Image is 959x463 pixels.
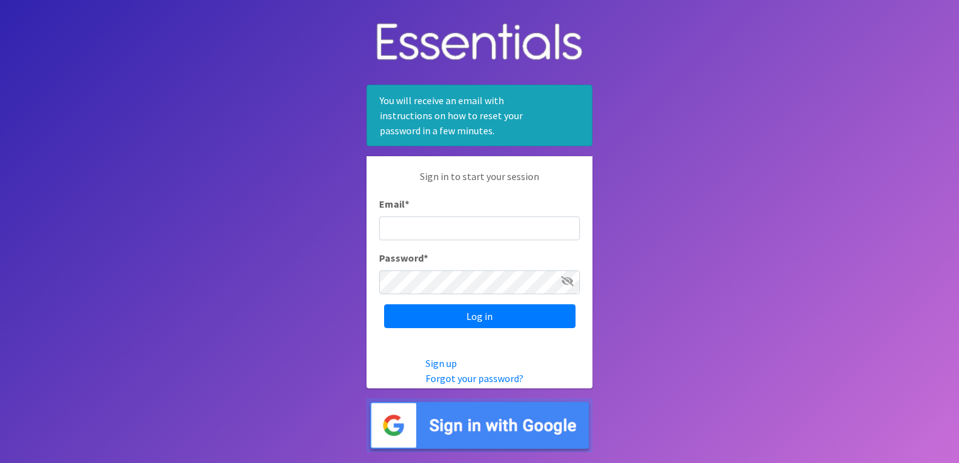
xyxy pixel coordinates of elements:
p: Sign in to start your session [379,169,580,196]
a: Forgot your password? [426,372,523,385]
input: Log in [384,304,576,328]
label: Password [379,250,428,265]
abbr: required [424,252,428,264]
abbr: required [405,198,409,210]
img: Human Essentials [367,11,592,75]
label: Email [379,196,409,211]
a: Sign up [426,357,457,370]
img: Sign in with Google [367,398,592,453]
div: You will receive an email with instructions on how to reset your password in a few minutes. [367,85,592,146]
